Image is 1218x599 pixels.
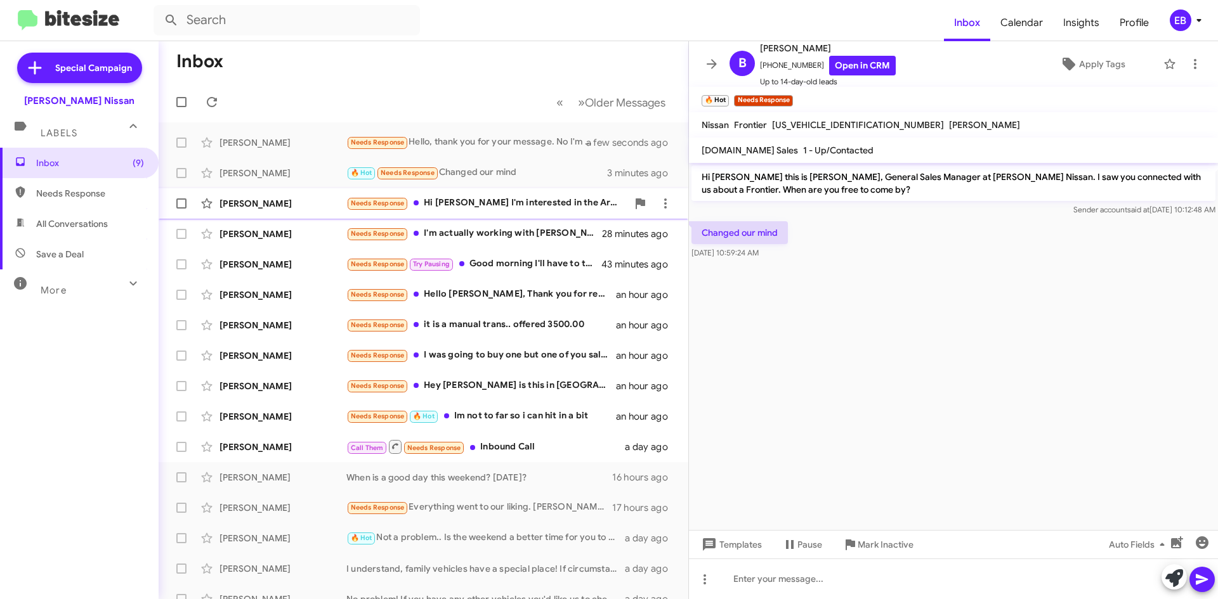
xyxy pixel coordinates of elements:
div: [PERSON_NAME] [219,136,346,149]
a: Special Campaign [17,53,142,83]
div: a day ago [625,562,678,575]
div: 28 minutes ago [602,228,678,240]
span: Needs Response [351,229,405,238]
span: Needs Response [351,290,405,299]
div: [PERSON_NAME] [219,501,346,514]
button: Pause [772,533,832,556]
div: Hi [PERSON_NAME] I'm interested in the Armada. I've spoken with a couple other dealerships and th... [346,196,627,210]
div: a day ago [625,532,678,544]
div: a few seconds ago [602,136,678,149]
span: Mark Inactive [858,533,913,556]
span: Nissan [702,119,729,131]
span: Needs Response [36,187,144,200]
span: All Conversations [36,217,108,230]
span: Labels [41,127,77,139]
div: 17 hours ago [612,501,678,514]
div: I was going to buy one but one of you salesman never got back whit me the 2024 Nissan Armada plat... [346,348,616,363]
span: [PERSON_NAME] [949,119,1020,131]
span: Needs Response [351,382,405,390]
span: Needs Response [351,260,405,268]
div: Inbound Call [346,439,625,454]
div: [PERSON_NAME] [219,410,346,423]
div: [PERSON_NAME] [219,562,346,575]
div: Changed our mind [346,165,607,180]
span: [DOMAIN_NAME] Sales [702,145,798,156]
button: Auto Fields [1099,533,1180,556]
div: 16 hours ago [612,471,678,484]
span: [US_VEHICLE_IDENTIFICATION_NUMBER] [772,119,944,131]
span: Sender account [DATE] 10:12:48 AM [1073,205,1215,214]
span: « [556,94,563,110]
span: 🔥 Hot [351,169,372,177]
span: Older Messages [585,96,665,110]
span: Needs Response [351,412,405,420]
p: Changed our mind [691,221,788,244]
div: Im not to far so i can hit in a bit [346,409,616,423]
span: [PHONE_NUMBER] [760,56,896,75]
span: Try Pausing [413,260,450,268]
div: Hey [PERSON_NAME] is this in [GEOGRAPHIC_DATA]? [346,378,616,393]
span: Call Them [351,444,384,452]
div: Everything went to our liking. [PERSON_NAME], Effram, [PERSON_NAME] and Axle were great. Very imp... [346,500,612,515]
span: Needs Response [351,503,405,512]
span: Special Campaign [55,61,132,74]
span: 🔥 Hot [351,534,372,542]
div: I'm actually working with [PERSON_NAME] [346,226,602,241]
div: 3 minutes ago [607,167,678,179]
small: 🔥 Hot [702,95,729,106]
div: Good morning I'll have to touch bases with you next week sometime. [346,257,602,271]
h1: Inbox [176,51,223,72]
a: Calendar [990,4,1053,41]
div: Hello, thank you for your message. No I'm no longer interested in this Center. I think at this ti... [346,135,602,150]
span: More [41,285,67,296]
button: Previous [549,89,571,115]
span: Up to 14-day-old leads [760,75,896,88]
div: [PERSON_NAME] [219,349,346,362]
div: Hello [PERSON_NAME], Thank you for reaching out. I really appreciate the customer service from [P... [346,287,616,302]
div: [PERSON_NAME] [219,258,346,271]
span: Needs Response [407,444,461,452]
input: Search [154,5,420,35]
span: Templates [699,533,762,556]
span: Needs Response [351,321,405,329]
small: Needs Response [734,95,792,106]
div: an hour ago [616,380,678,392]
span: Needs Response [351,138,405,146]
div: an hour ago [616,410,678,423]
span: [DATE] 10:59:24 AM [691,248,759,257]
div: [PERSON_NAME] [219,471,346,484]
div: an hour ago [616,319,678,332]
div: an hour ago [616,288,678,301]
span: Needs Response [351,199,405,207]
div: [PERSON_NAME] [219,197,346,210]
div: I understand, family vehicles have a special place! If circumstances change or you ever consider ... [346,562,625,575]
div: [PERSON_NAME] [219,288,346,301]
a: Inbox [944,4,990,41]
span: (9) [133,157,144,169]
div: [PERSON_NAME] [219,532,346,544]
div: [PERSON_NAME] [219,380,346,392]
div: EB [1170,10,1191,31]
a: Profile [1110,4,1159,41]
span: [PERSON_NAME] [760,41,896,56]
span: Inbox [36,157,144,169]
div: 43 minutes ago [602,258,678,271]
span: Auto Fields [1109,533,1170,556]
div: an hour ago [616,349,678,362]
span: Save a Deal [36,248,84,261]
p: Hi [PERSON_NAME] this is [PERSON_NAME], General Sales Manager at [PERSON_NAME] Nissan. I saw you ... [691,165,1215,201]
div: Not a problem.. Is the weekend a better time for you to stop by?> [346,531,625,545]
button: Apply Tags [1027,53,1157,75]
span: 🔥 Hot [413,412,435,420]
div: When is a good day this weekend? [DATE]? [346,471,612,484]
span: » [578,94,585,110]
span: Pause [797,533,822,556]
div: [PERSON_NAME] [219,441,346,453]
div: [PERSON_NAME] [219,228,346,240]
div: [PERSON_NAME] [219,319,346,332]
div: it is a manual trans.. offered 3500.00 [346,318,616,332]
div: a day ago [625,441,678,453]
